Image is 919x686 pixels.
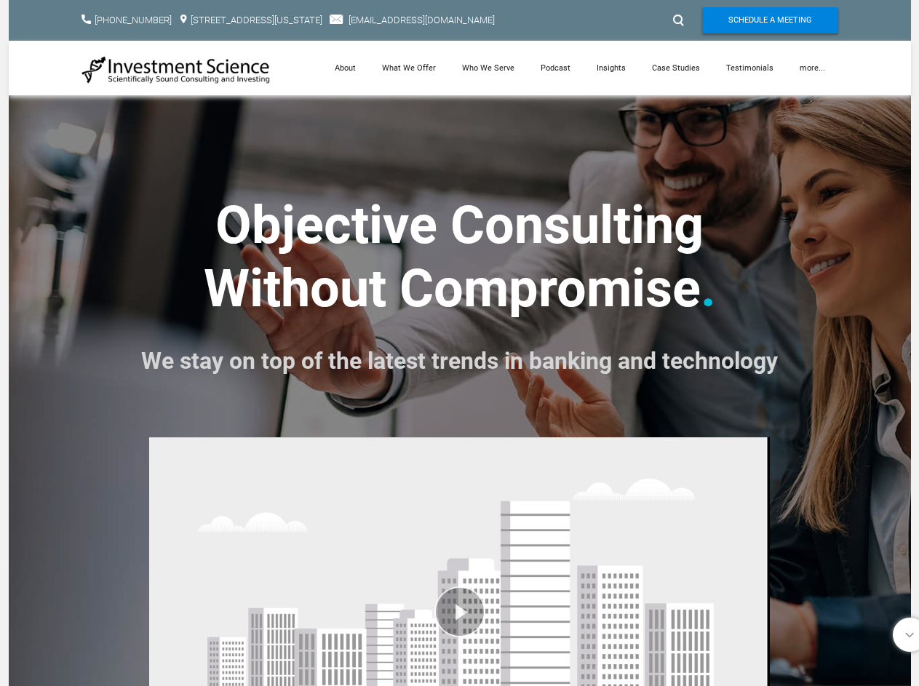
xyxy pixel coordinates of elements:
[349,15,495,25] a: [EMAIL_ADDRESS][DOMAIN_NAME]
[713,41,787,95] a: Testimonials
[322,41,369,95] a: About
[787,41,838,95] a: more...
[728,7,812,33] span: Schedule A Meeting
[584,41,639,95] a: Insights
[639,41,713,95] a: Case Studies
[528,41,584,95] a: Podcast
[95,15,172,25] a: [PHONE_NUMBER]
[449,41,528,95] a: Who We Serve
[204,194,704,319] strong: ​Objective Consulting ​Without Compromise
[701,258,716,319] font: .
[81,55,271,84] img: Investment Science | NYC Consulting Services
[141,347,778,375] font: We stay on top of the latest trends in banking and technology
[702,7,838,33] a: Schedule A Meeting
[191,15,322,25] a: [STREET_ADDRESS][US_STATE]​
[369,41,449,95] a: What We Offer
